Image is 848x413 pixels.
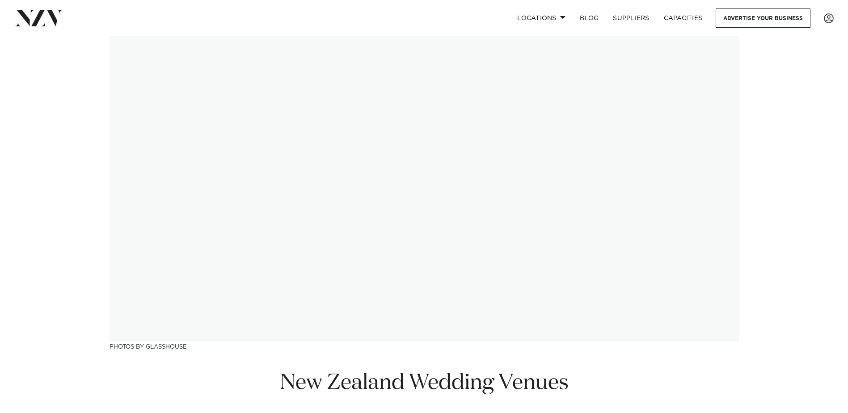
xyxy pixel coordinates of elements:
a: Capacities [657,8,710,28]
h3: Photos by Glasshouse [110,341,739,351]
a: SUPPLIERS [606,8,656,28]
a: Advertise your business [716,8,810,28]
a: Locations [510,8,573,28]
a: BLOG [573,8,606,28]
img: nzv-logo.png [14,10,63,26]
h1: New Zealand Wedding Venues [271,369,577,397]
